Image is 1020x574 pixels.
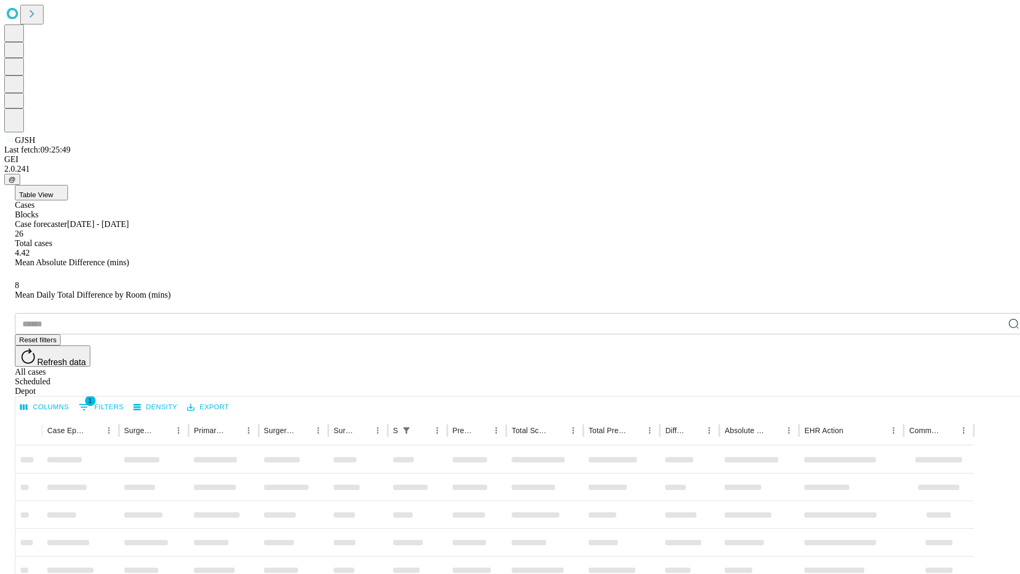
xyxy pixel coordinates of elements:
div: Absolute Difference [725,426,766,435]
span: GJSH [15,136,35,145]
div: Surgery Date [334,426,354,435]
button: Reset filters [15,334,61,345]
button: Menu [101,423,116,438]
button: Menu [489,423,504,438]
span: Total cases [15,239,52,248]
button: Menu [956,423,971,438]
span: Mean Absolute Difference (mins) [15,258,129,267]
button: Sort [226,423,241,438]
button: Show filters [76,399,126,416]
div: Total Scheduled Duration [512,426,550,435]
div: EHR Action [804,426,843,435]
button: Sort [474,423,489,438]
button: Sort [844,423,859,438]
div: Predicted In Room Duration [453,426,473,435]
button: Show filters [399,423,414,438]
span: 26 [15,229,23,238]
span: Refresh data [37,358,86,367]
div: Comments [909,426,940,435]
button: Sort [87,423,101,438]
button: Sort [156,423,171,438]
span: Case forecaster [15,220,67,229]
button: Menu [886,423,901,438]
button: Select columns [18,399,72,416]
span: Last fetch: 09:25:49 [4,145,71,154]
button: Menu [241,423,256,438]
span: Mean Daily Total Difference by Room (mins) [15,290,171,299]
button: @ [4,174,20,185]
div: Surgery Name [264,426,295,435]
div: Surgeon Name [124,426,155,435]
button: Menu [430,423,445,438]
button: Sort [767,423,781,438]
div: 1 active filter [399,423,414,438]
span: Table View [19,191,53,199]
button: Sort [551,423,566,438]
button: Sort [941,423,956,438]
div: GEI [4,155,1016,164]
span: Reset filters [19,336,56,344]
div: Scheduled In Room Duration [393,426,398,435]
span: 8 [15,281,19,290]
button: Menu [311,423,326,438]
div: Primary Service [194,426,225,435]
button: Refresh data [15,345,90,367]
button: Menu [781,423,796,438]
button: Menu [702,423,717,438]
button: Sort [627,423,642,438]
div: Difference [665,426,686,435]
span: 1 [85,395,96,406]
button: Export [184,399,232,416]
button: Density [131,399,180,416]
button: Sort [687,423,702,438]
span: @ [8,175,16,183]
button: Menu [370,423,385,438]
div: Case Epic Id [47,426,86,435]
button: Sort [296,423,311,438]
button: Menu [566,423,581,438]
div: 2.0.241 [4,164,1016,174]
span: 4.42 [15,248,30,257]
button: Table View [15,185,68,200]
div: Total Predicted Duration [589,426,627,435]
button: Sort [415,423,430,438]
button: Menu [642,423,657,438]
button: Menu [171,423,186,438]
span: [DATE] - [DATE] [67,220,129,229]
button: Sort [355,423,370,438]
